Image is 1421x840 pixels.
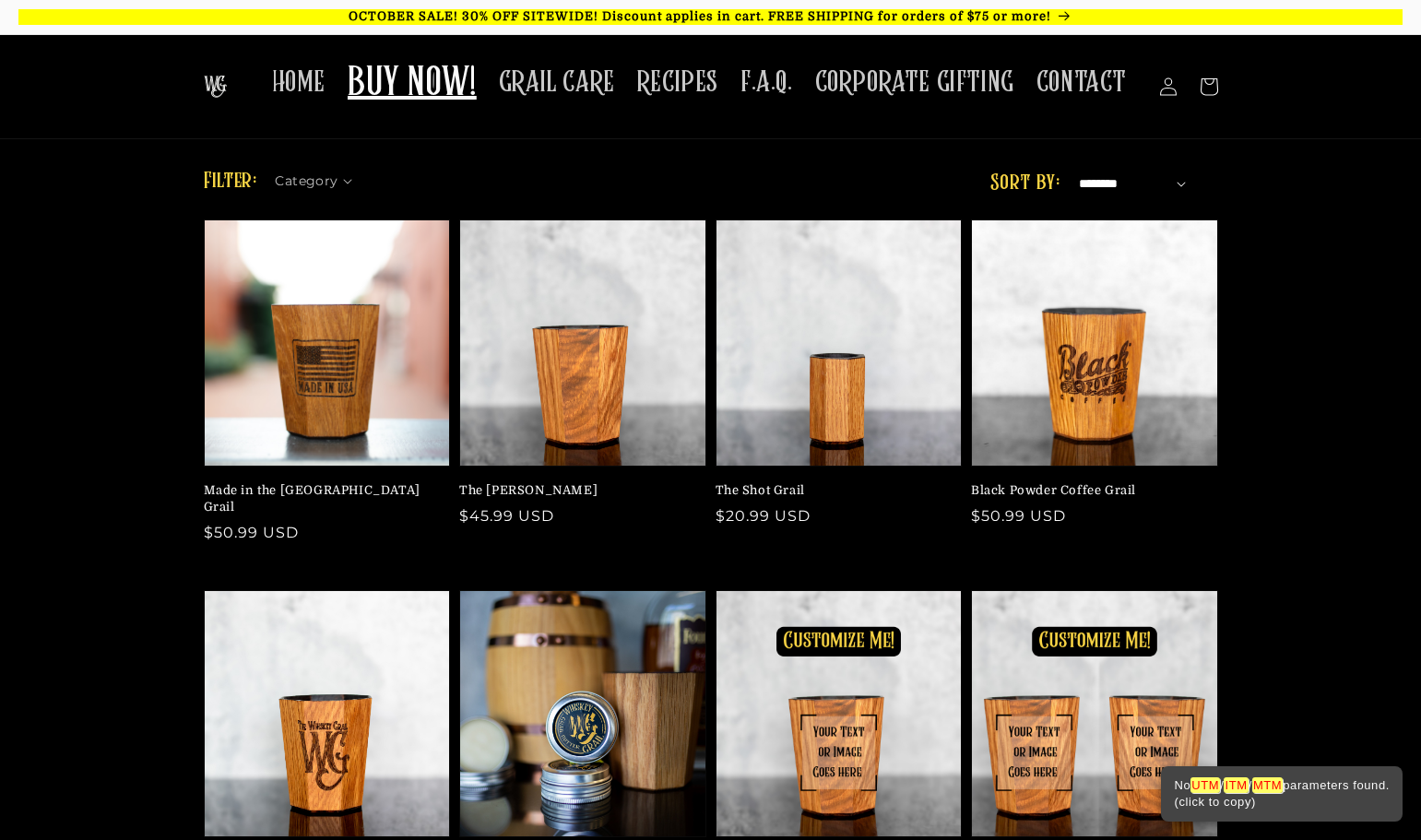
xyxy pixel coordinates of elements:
a: CONTACT [1025,53,1138,112]
a: The [PERSON_NAME] [459,482,695,499]
span: F.A.Q. [740,65,793,101]
a: Made in the [GEOGRAPHIC_DATA] Grail [204,482,440,515]
a: The Shot Grail [716,482,952,499]
span: CONTACT [1036,65,1127,101]
img: The Whiskey Grail [204,76,227,98]
label: Sort by: [990,172,1060,195]
span: GRAIL CARE [499,65,615,101]
span: BUY NOW! [348,59,477,110]
em: ITM [1224,777,1248,793]
span: CORPORATE GIFTING [815,65,1014,101]
a: F.A.Q. [729,53,804,112]
em: MTM [1252,777,1283,793]
p: OCTOBER SALE! 30% OFF SITEWIDE! Discount applies in cart. FREE SHIPPING for orders of $75 or more! [18,9,1403,25]
a: RECIPES [626,53,729,112]
a: Black Powder Coffee Grail [971,482,1207,499]
h2: Filter: [204,165,257,198]
a: HOME [261,53,337,112]
span: RECIPES [637,65,718,101]
a: BUY NOW! [337,48,488,121]
div: Click to copy [1161,766,1403,822]
em: UTM [1190,777,1220,793]
a: GRAIL CARE [488,53,626,112]
span: Category [275,172,337,191]
summary: Category [275,167,363,186]
span: HOME [272,65,326,101]
a: CORPORATE GIFTING [804,53,1025,112]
